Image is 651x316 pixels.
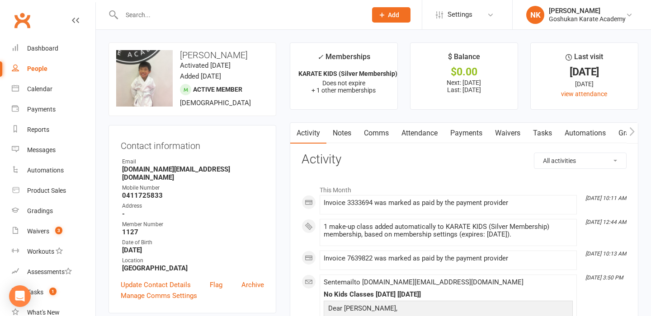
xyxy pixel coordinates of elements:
[122,184,264,192] div: Mobile Number
[122,158,264,166] div: Email
[27,309,60,316] div: What's New
[27,106,56,113] div: Payments
[324,278,524,286] span: Sent email to [DOMAIN_NAME][EMAIL_ADDRESS][DOMAIN_NAME]
[12,59,95,79] a: People
[12,181,95,201] a: Product Sales
[12,221,95,242] a: Waivers 3
[27,146,56,153] div: Messages
[210,279,222,290] a: Flag
[11,9,33,32] a: Clubworx
[12,201,95,221] a: Gradings
[585,195,626,201] i: [DATE] 10:11 AM
[444,123,489,144] a: Payments
[122,220,264,229] div: Member Number
[122,246,264,254] strong: [DATE]
[122,165,264,181] strong: [DOMAIN_NAME][EMAIL_ADDRESS][DOMAIN_NAME]
[12,242,95,262] a: Workouts
[55,227,62,234] span: 3
[585,219,626,225] i: [DATE] 12:44 AM
[122,238,264,247] div: Date of Birth
[12,262,95,282] a: Assessments
[358,123,395,144] a: Comms
[388,11,399,19] span: Add
[121,290,197,301] a: Manage Comms Settings
[27,187,66,194] div: Product Sales
[122,264,264,272] strong: [GEOGRAPHIC_DATA]
[27,248,54,255] div: Workouts
[526,6,544,24] div: NK
[122,228,264,236] strong: 1127
[585,251,626,257] i: [DATE] 10:13 AM
[12,99,95,120] a: Payments
[27,207,53,214] div: Gradings
[122,191,264,200] strong: 0411725833
[180,72,221,80] time: Added [DATE]
[372,7,410,23] button: Add
[549,7,626,15] div: [PERSON_NAME]
[12,79,95,99] a: Calendar
[539,67,630,77] div: [DATE]
[448,51,480,67] div: $ Balance
[121,279,191,290] a: Update Contact Details
[311,87,376,94] span: + 1 other memberships
[419,67,509,77] div: $0.00
[322,79,365,87] span: Does not expire
[27,288,43,296] div: Tasks
[180,99,251,107] span: [DEMOGRAPHIC_DATA]
[585,274,623,281] i: [DATE] 3:50 PM
[27,126,49,133] div: Reports
[122,202,264,210] div: Address
[395,123,444,144] a: Attendance
[12,120,95,140] a: Reports
[324,223,573,238] div: 1 make-up class added automatically to KARATE KIDS (Silver Membership) membership, based on membe...
[448,5,472,25] span: Settings
[27,65,47,72] div: People
[193,86,242,93] span: Active member
[12,38,95,59] a: Dashboard
[12,140,95,160] a: Messages
[326,303,571,316] p: Dear [PERSON_NAME],
[561,90,607,98] a: view attendance
[27,45,58,52] div: Dashboard
[122,256,264,265] div: Location
[241,279,264,290] a: Archive
[27,85,52,93] div: Calendar
[116,50,173,107] img: image1726474335.png
[527,123,558,144] a: Tasks
[298,70,397,77] strong: KARATE KIDS (Silver Membership)
[302,153,627,167] h3: Activity
[290,123,326,144] a: Activity
[119,9,360,21] input: Search...
[49,288,57,295] span: 1
[27,167,64,174] div: Automations
[324,291,573,298] div: No Kids Classes [DATE] [[DATE]]
[116,50,269,60] h3: [PERSON_NAME]
[27,268,72,275] div: Assessments
[180,61,231,70] time: Activated [DATE]
[121,137,264,151] h3: Contact information
[326,123,358,144] a: Notes
[12,160,95,181] a: Automations
[27,228,49,235] div: Waivers
[122,210,264,218] strong: -
[12,282,95,302] a: Tasks 1
[324,199,573,207] div: Invoice 3333694 was marked as paid by the payment provider
[419,79,509,93] p: Next: [DATE] Last: [DATE]
[489,123,527,144] a: Waivers
[558,123,612,144] a: Automations
[317,53,323,61] i: ✓
[317,51,370,68] div: Memberships
[549,15,626,23] div: Goshukan Karate Academy
[539,79,630,89] div: [DATE]
[302,181,627,195] li: This Month
[9,285,31,307] div: Open Intercom Messenger
[324,255,573,262] div: Invoice 7639822 was marked as paid by the payment provider
[566,51,603,67] div: Last visit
